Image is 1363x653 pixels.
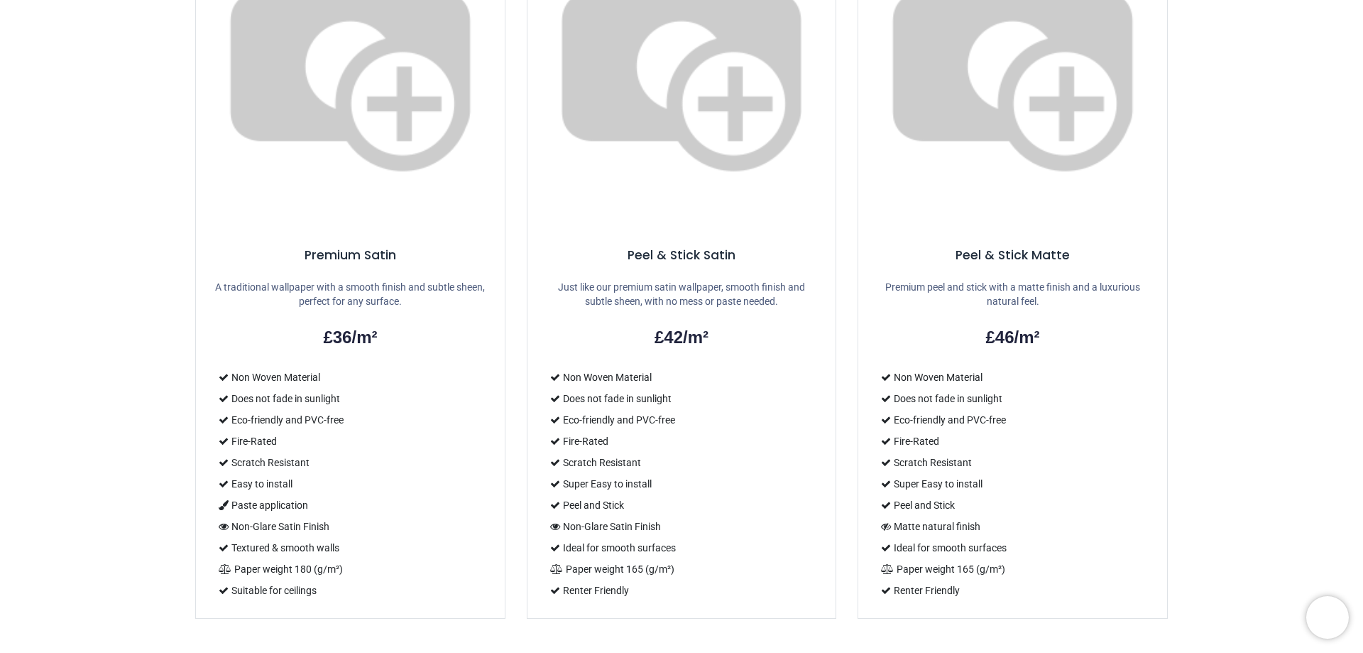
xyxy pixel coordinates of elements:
li: Paper weight 165 (g/m²) [544,558,819,580]
h5: Peel & Stick Matte [875,247,1150,264]
h2: £46/m² [875,325,1150,350]
li: Peel and Stick [544,495,819,516]
li: Does not fade in sunlight [213,388,488,409]
li: Scratch Resistant [544,452,819,473]
p: Premium peel and stick with a matte finish and a luxurious natural feel. [875,281,1150,308]
li: Scratch Resistant [213,452,488,473]
li: Super Easy to install [875,473,1150,495]
li: Renter Friendly [544,580,819,601]
li: Super Easy to install [544,473,819,495]
li: Fire-Rated [875,431,1150,452]
li: Non Woven Material [213,367,488,388]
li: Paste application [213,495,488,516]
h2: £36/m² [213,325,488,350]
h5: Premium Satin [213,247,488,264]
iframe: Brevo live chat [1306,596,1349,639]
li: Non-Glare Satin Finish [544,516,819,537]
li: Renter Friendly [875,580,1150,601]
li: Non-Glare Satin Finish [213,516,488,537]
li: Fire-Rated [213,431,488,452]
h5: Peel & Stick Satin [544,247,819,264]
li: Paper weight 165 (g/m²) [875,558,1150,580]
li: Eco-friendly and PVC-free [544,409,819,431]
li: Non Woven Material [544,367,819,388]
li: Ideal for smooth surfaces [544,537,819,558]
li: Eco-friendly and PVC-free [213,409,488,431]
li: Scratch Resistant [875,452,1150,473]
li: Does not fade in sunlight [544,388,819,409]
li: Fire-Rated [544,431,819,452]
li: Does not fade in sunlight [875,388,1150,409]
p: A traditional wallpaper with a smooth finish and subtle sheen, perfect for any surface. [213,281,488,308]
p: Just like our premium satin wallpaper, smooth finish and subtle sheen, with no mess or paste needed. [544,281,819,308]
h2: £42/m² [544,325,819,350]
li: Ideal for smooth surfaces [875,537,1150,558]
li: Non Woven Material [875,367,1150,388]
li: Matte natural finish [875,516,1150,537]
li: Paper weight 180 (g/m²) [213,558,488,580]
li: Textured & smooth walls [213,537,488,558]
li: Eco-friendly and PVC-free [875,409,1150,431]
li: Peel and Stick [875,495,1150,516]
li: Easy to install [213,473,488,495]
li: Suitable for ceilings [213,580,488,601]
